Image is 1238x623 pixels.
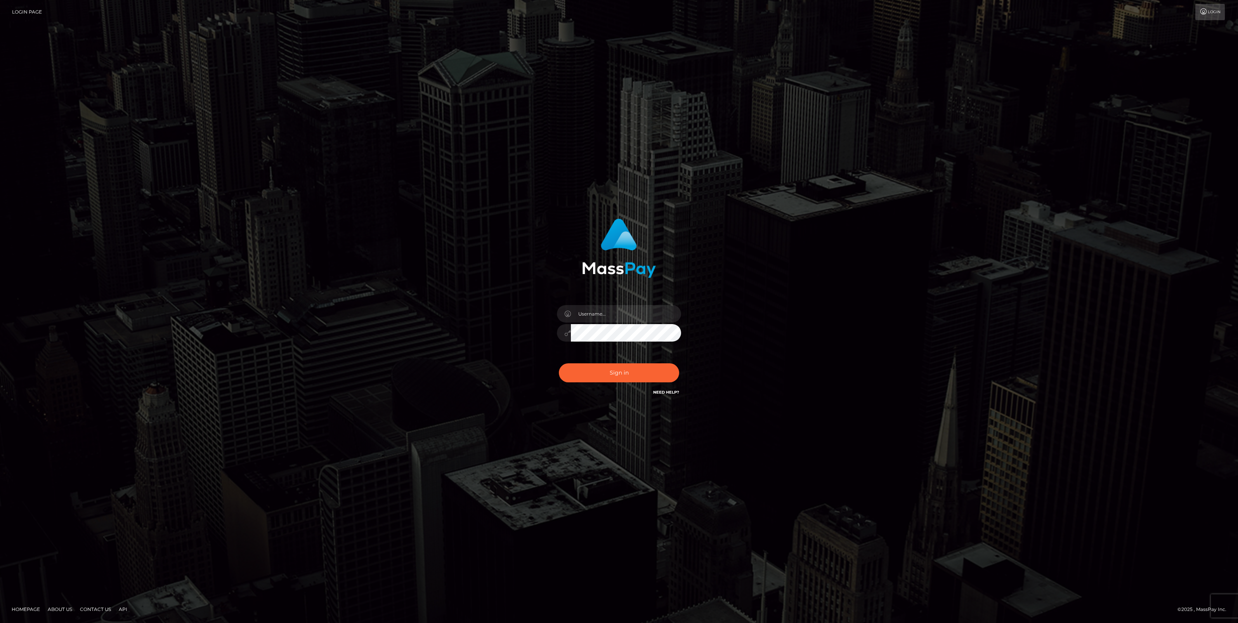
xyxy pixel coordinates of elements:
[45,603,75,615] a: About Us
[12,4,42,20] a: Login Page
[1177,605,1232,614] div: © 2025 , MassPay Inc.
[582,219,656,278] img: MassPay Login
[77,603,114,615] a: Contact Us
[9,603,43,615] a: Homepage
[116,603,130,615] a: API
[571,305,681,323] input: Username...
[653,390,679,395] a: Need Help?
[559,363,679,382] button: Sign in
[1195,4,1225,20] a: Login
